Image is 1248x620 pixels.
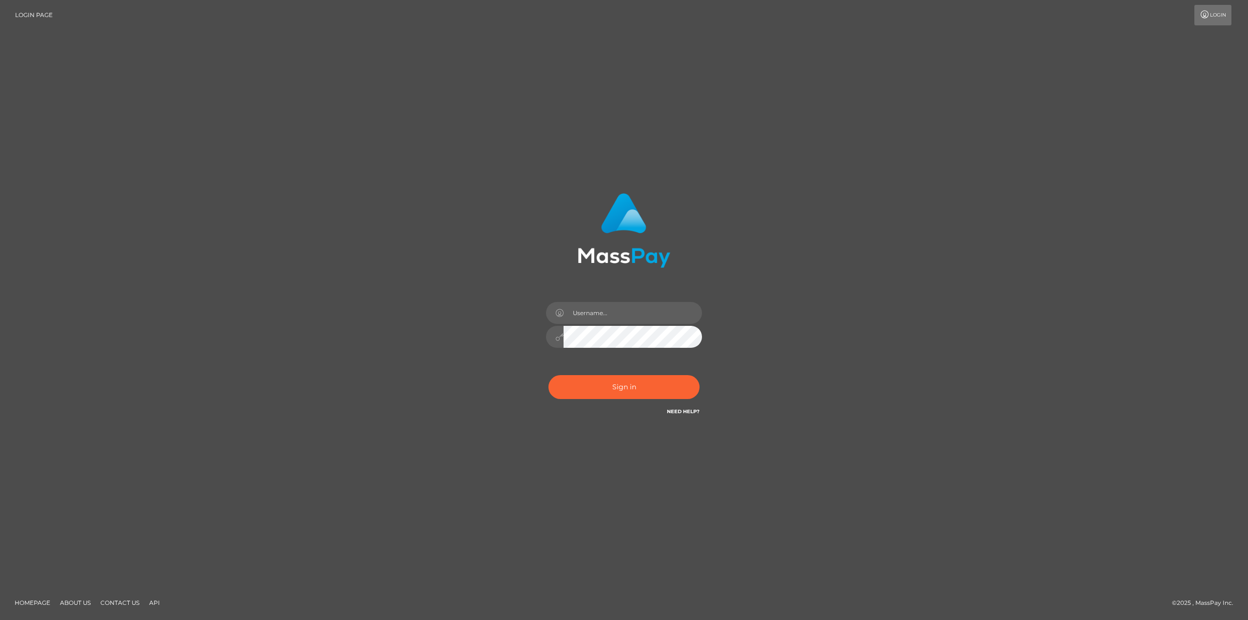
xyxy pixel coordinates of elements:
a: Need Help? [667,408,700,415]
a: API [145,595,164,610]
input: Username... [564,302,702,324]
a: About Us [56,595,95,610]
a: Login [1194,5,1231,25]
div: © 2025 , MassPay Inc. [1172,598,1241,608]
a: Contact Us [97,595,143,610]
a: Homepage [11,595,54,610]
img: MassPay Login [578,193,670,268]
a: Login Page [15,5,53,25]
button: Sign in [548,375,700,399]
